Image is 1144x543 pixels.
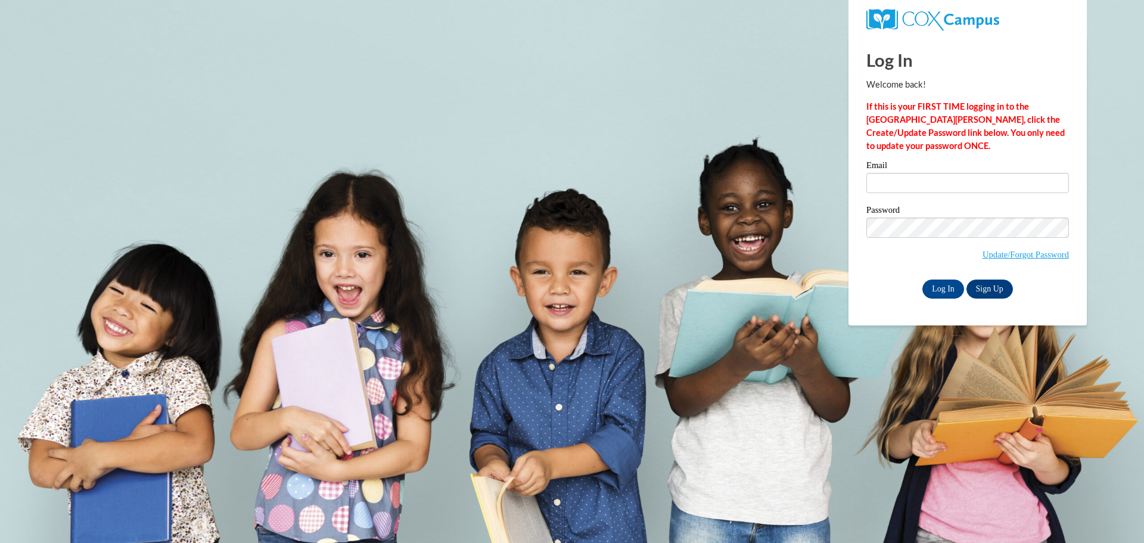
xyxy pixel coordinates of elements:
p: Welcome back! [866,78,1069,91]
h1: Log In [866,48,1069,72]
input: Log In [922,280,964,299]
img: COX Campus [866,9,999,30]
a: COX Campus [866,14,999,24]
label: Email [866,161,1069,173]
label: Password [866,206,1069,218]
a: Sign Up [966,280,1013,299]
a: Update/Forgot Password [983,250,1069,259]
strong: If this is your FIRST TIME logging in to the [GEOGRAPHIC_DATA][PERSON_NAME], click the Create/Upd... [866,101,1065,151]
